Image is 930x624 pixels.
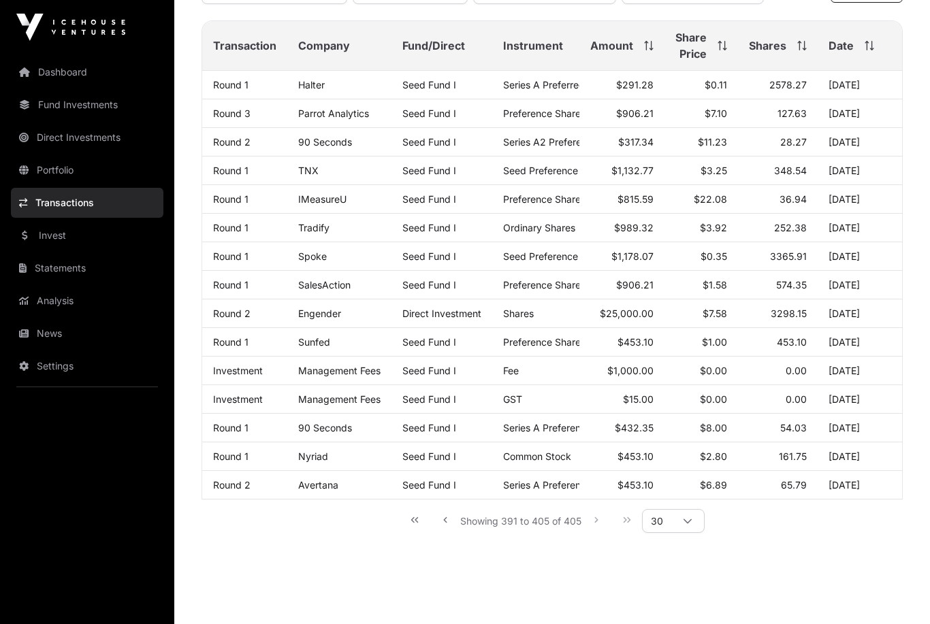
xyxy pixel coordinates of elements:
td: $432.35 [579,414,664,442]
span: 54.03 [780,422,807,433]
td: [DATE] [818,414,902,442]
a: Round 1 [213,450,248,462]
td: $1,000.00 [579,357,664,385]
a: Round 3 [213,108,251,119]
span: Instrument [503,37,563,54]
span: 0.00 [786,365,807,376]
span: $0.00 [700,365,727,376]
span: 252.38 [774,222,807,233]
span: $11.23 [698,136,727,148]
a: Round 2 [213,136,251,148]
a: Seed Fund I [402,108,456,119]
td: $906.21 [579,99,664,128]
span: Shares [749,37,786,54]
a: Seed Fund I [402,479,456,491]
a: Seed Fund I [402,279,456,291]
span: Seed Preference Shares [503,165,611,176]
span: $3.25 [701,165,727,176]
span: Preference Shares [503,336,586,348]
span: 65.79 [781,479,807,491]
span: $1.58 [703,279,727,291]
td: $15.00 [579,385,664,414]
a: Dashboard [11,57,163,87]
a: Halter [298,79,325,91]
span: 0.00 [786,393,807,405]
a: Investment [213,365,263,376]
span: Fee [503,365,519,376]
span: $0.00 [700,393,727,405]
td: [DATE] [818,128,902,157]
td: $317.34 [579,128,664,157]
span: 28.27 [780,136,807,148]
a: Seed Fund I [402,450,456,462]
span: Showing 391 to 405 of 405 [460,515,581,527]
a: Settings [11,351,163,381]
span: $7.10 [705,108,727,119]
a: Round 1 [213,193,248,205]
a: Round 1 [213,279,248,291]
td: $906.21 [579,271,664,299]
a: Spoke [298,250,327,262]
a: Round 1 [213,165,248,176]
a: News [11,318,163,348]
td: $989.32 [579,214,664,242]
span: Series A Preference Shares [503,479,625,491]
a: Round 2 [213,479,251,491]
span: 36.94 [780,193,807,205]
a: Seed Fund I [402,336,456,348]
span: 3298.15 [771,308,807,319]
span: Series A Preferred Stock [503,79,613,91]
p: Management Fees [298,393,381,405]
td: $453.10 [579,471,664,499]
a: Investment [213,393,263,405]
a: Seed Fund I [402,365,456,376]
a: Transactions [11,188,163,218]
td: [DATE] [818,442,902,471]
span: Company [298,37,350,54]
a: TNX [298,165,319,176]
span: $22.08 [694,193,727,205]
a: SalesAction [298,279,351,291]
a: IMeasureU [298,193,347,205]
a: Portfolio [11,155,163,185]
span: Direct Investment [402,308,481,319]
a: Statements [11,253,163,283]
span: 161.75 [779,450,807,462]
a: Seed Fund I [402,165,456,176]
td: [DATE] [818,99,902,128]
a: Invest [11,220,163,250]
button: First Page [401,506,428,533]
td: $815.59 [579,185,664,214]
span: Ordinary Shares [503,222,575,233]
span: Series A Preference Shares [503,422,625,433]
p: Management Fees [298,365,381,376]
span: Transaction [213,37,276,54]
span: Amount [590,37,633,54]
a: Seed Fund I [402,136,456,148]
span: Fund/Direct [402,37,465,54]
td: [DATE] [818,214,902,242]
a: Seed Fund I [402,250,456,262]
td: [DATE] [818,299,902,328]
span: Preference Shares [503,193,586,205]
a: 90 Seconds [298,136,352,148]
a: Seed Fund I [402,222,456,233]
td: $453.10 [579,442,664,471]
a: Round 2 [213,308,251,319]
a: Seed Fund I [402,422,456,433]
span: Date [829,37,854,54]
a: Direct Investments [11,122,163,152]
span: 2578.27 [769,79,807,91]
span: Common Stock [503,450,571,462]
span: 3365.91 [770,250,807,262]
td: [DATE] [818,271,902,299]
iframe: Chat Widget [862,559,930,624]
span: Shares [503,308,534,319]
a: Seed Fund I [402,193,456,205]
td: [DATE] [818,328,902,357]
td: [DATE] [818,185,902,214]
a: Round 1 [213,79,248,91]
img: Icehouse Ventures Logo [16,14,125,41]
span: $7.58 [703,308,727,319]
a: Avertana [298,479,338,491]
